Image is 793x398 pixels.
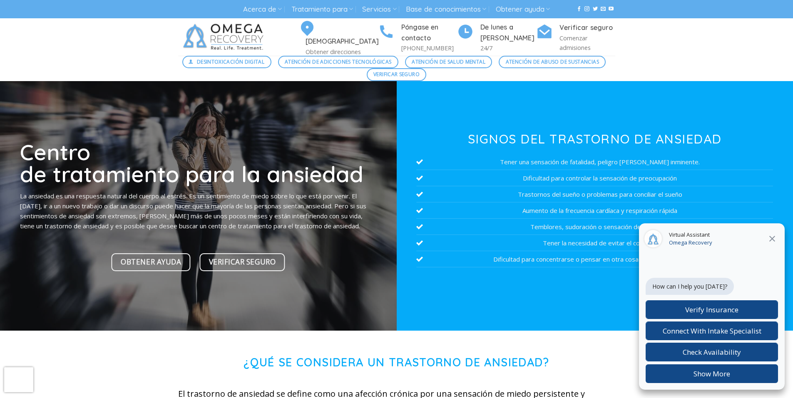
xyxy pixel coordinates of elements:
a: Verificar seguro [199,253,285,271]
h3: Signos del trastorno de ansiedad [416,132,773,145]
span: Atención de adicciones tecnológicas [285,58,392,66]
img: Recuperación de omega [178,18,272,56]
span: Atención de salud mental [412,58,485,66]
a: Síguenos en Twitter [593,6,598,12]
li: Temblores, sudoración o sensación de debilidad. [416,218,773,235]
span: Obtener ayuda [121,256,181,268]
p: La ansiedad es una respuesta natural del cuerpo al estrés. Es un sentimiento de miedo sobre lo qu... [20,191,377,231]
span: Atención de abuso de sustancias [506,58,599,66]
a: Síguenos en Instagram [584,6,589,12]
a: Verificar seguro [367,68,427,81]
font: Acerca de [243,4,276,15]
p: 24/7 [480,43,536,53]
h4: De lunes a [PERSON_NAME] [480,22,536,44]
a: Servicios [362,2,396,17]
a: Póngase en contacto [PHONE_NUMBER] [378,22,457,53]
a: Obtener ayuda [112,253,191,271]
span: Verificar seguro [373,70,420,78]
p: [PHONE_NUMBER] [401,43,457,53]
a: Síguenos en Facebook [577,6,582,12]
a: Tratamiento para [291,2,353,17]
p: Obtener direcciones [306,47,379,57]
span: Desintoxicación digital [197,58,264,66]
a: Desintoxicación digital [182,56,271,68]
a: Síguenos en YouTube [609,6,614,12]
font: Base de conocimientos [406,4,481,15]
li: Dificultad para controlar la sensación de preocupación [416,170,773,186]
a: Obtener ayuda [496,2,550,17]
h4: Póngase en contacto [401,22,457,44]
a: Base de conocimientos [406,2,486,17]
h4: [DEMOGRAPHIC_DATA] [306,36,379,47]
li: Aumento de la frecuencia cardíaca y respiración rápida [416,202,773,218]
font: Tratamiento para [291,4,348,15]
li: Dificultad para concentrarse o pensar en otra cosa que no sea el presente [416,251,773,267]
span: Verificar seguro [209,256,276,268]
li: Tener la necesidad de evitar el conflicto [416,235,773,251]
a: [DEMOGRAPHIC_DATA] Obtener direcciones [299,18,378,57]
li: Trastornos del sueño o problemas para conciliar el sueño [416,186,773,202]
a: Atención de abuso de sustancias [499,56,606,68]
a: Verificar seguro Comenzar admisiones [536,22,615,52]
font: Obtener ayuda [496,4,544,15]
li: Tener una sensación de fatalidad, peligro [PERSON_NAME] inminente. [416,153,773,170]
a: Acerca de [243,2,282,17]
p: Comenzar admisiones [559,33,615,52]
h1: ¿Qué se considera un trastorno de ansiedad? [178,356,615,369]
a: Atención de salud mental [405,56,492,68]
font: Servicios [362,4,391,15]
h4: Verificar seguro [559,22,615,33]
a: Envíanos un correo electrónico [601,6,606,12]
h1: Centro de tratamiento para la ansiedad [20,141,377,185]
a: Atención de adicciones tecnológicas [278,56,398,68]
